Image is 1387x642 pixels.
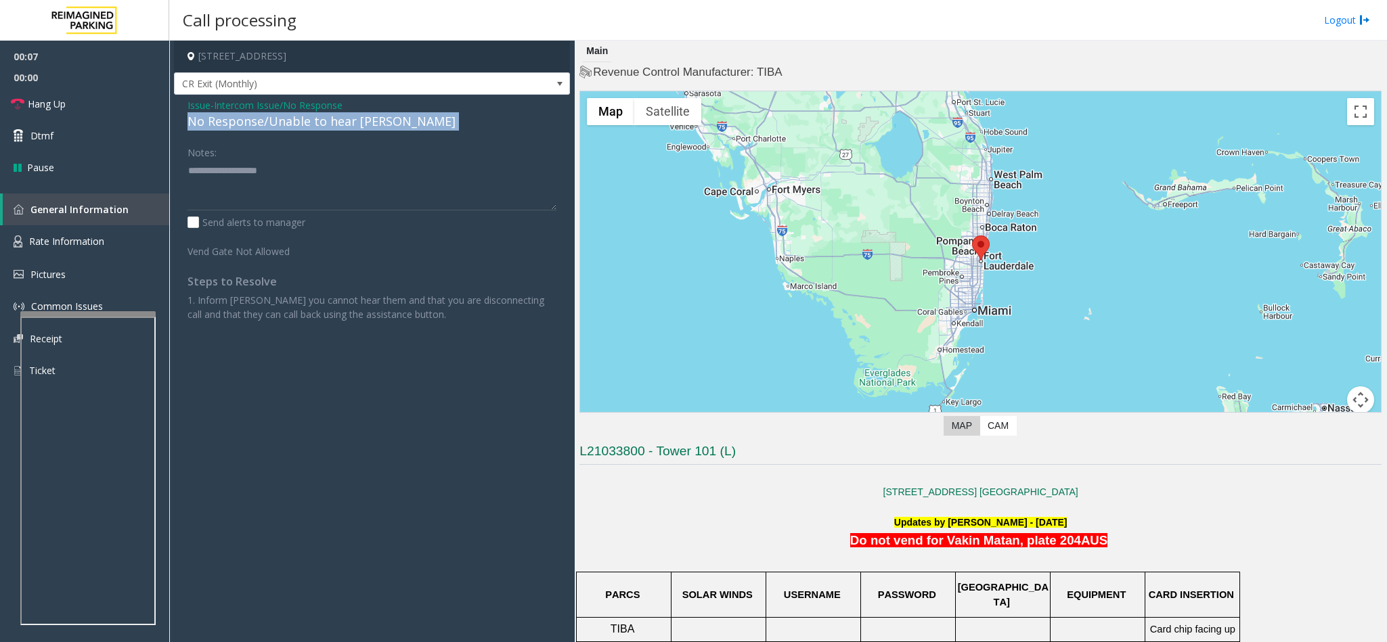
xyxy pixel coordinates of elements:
img: Google [584,412,628,430]
span: EQUIPMENT [1067,589,1126,600]
a: Open this area in Google Maps (opens a new window) [584,412,628,430]
h4: Steps to Resolve [188,275,556,288]
label: Vend Gate Not Allowed [184,239,340,258]
label: Send alerts to manager [188,215,305,229]
img: 'icon' [14,301,24,312]
h3: Call processing [176,3,303,37]
a: [STREET_ADDRESS] [GEOGRAPHIC_DATA] [883,486,1078,497]
img: 'icon' [14,334,23,343]
img: 'icon' [14,365,22,377]
img: 'icon' [14,204,24,214]
button: Show street map [587,98,634,125]
span: Issue [188,98,211,112]
span: - [211,99,343,112]
span: Rate Information [29,235,104,248]
span: SOLAR WINDS [682,589,753,600]
label: CAM [979,416,1017,436]
h3: L21033800 - Tower 101 (L) [579,442,1382,465]
span: Pause [27,160,54,175]
span: Do not vend for Vakin Matan, plate 204AUS [850,533,1107,547]
h4: [STREET_ADDRESS] [174,41,570,72]
img: 'icon' [14,235,22,248]
span: Common Issues [31,300,103,313]
span: Dtmf [30,129,53,143]
a: Logout [1324,13,1370,27]
img: logout [1359,13,1370,27]
div: No Response/Unable to hear [PERSON_NAME] [188,112,556,131]
button: Map camera controls [1347,386,1374,413]
a: General Information [3,193,169,225]
div: 101 Northeast 3rd Avenue, Fort Lauderdale, FL [972,235,990,260]
span: [GEOGRAPHIC_DATA] [958,582,1049,607]
h4: Revenue Control Manufacturer: TIBA [579,64,1382,81]
span: Intercom Issue/No Response [214,98,343,112]
button: Toggle fullscreen view [1347,98,1374,125]
span: Pictures [30,268,66,281]
b: Updates by [PERSON_NAME] - [DATE] [894,517,1067,528]
span: PASSWORD [878,589,936,600]
span: TIBA [611,623,635,635]
div: Main [583,41,611,62]
span: Card chip facing up [1150,624,1235,635]
span: CARD INSERTION [1149,589,1234,600]
img: 'icon' [14,270,24,279]
label: Map [944,416,980,436]
span: Hang Up [28,97,66,111]
span: USERNAME [784,589,841,600]
button: Show satellite imagery [634,98,701,125]
label: Notes: [188,141,217,160]
span: CR Exit (Monthly) [175,73,491,95]
span: PARCS [605,589,640,600]
span: General Information [30,203,129,216]
p: 1. Inform [PERSON_NAME] you cannot hear them and that you are disconnecting call and that they ca... [188,293,556,321]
